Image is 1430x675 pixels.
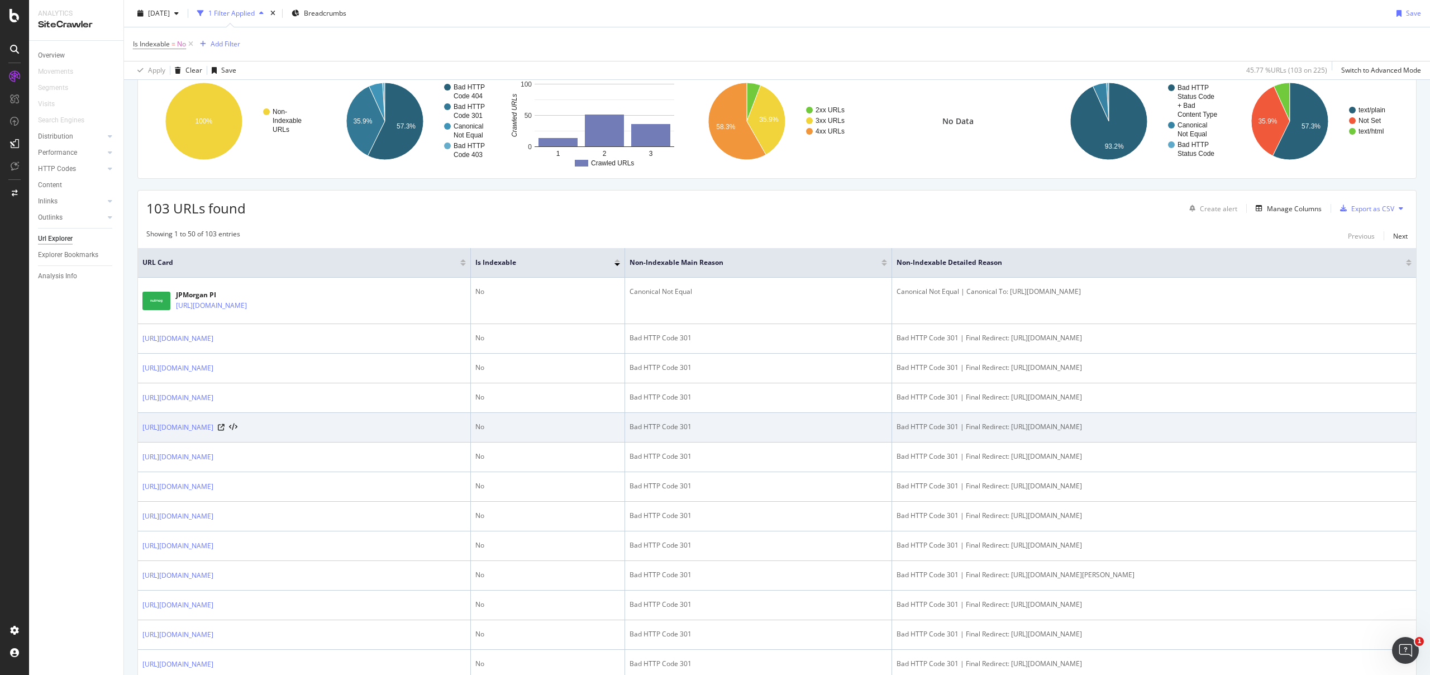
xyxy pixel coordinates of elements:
[142,629,213,640] a: [URL][DOMAIN_NAME]
[942,116,974,127] span: No Data
[1178,130,1207,138] text: Not Equal
[38,233,116,245] a: Url Explorer
[630,511,887,521] div: Bad HTTP Code 301
[1200,204,1237,213] div: Create alert
[38,212,63,224] div: Outlinks
[304,8,346,18] span: Breadcrumbs
[38,50,116,61] a: Overview
[475,451,620,462] div: No
[38,163,76,175] div: HTTP Codes
[454,103,485,111] text: Bad HTTP
[142,540,213,552] a: [URL][DOMAIN_NAME]
[273,108,287,116] text: Non-
[185,65,202,75] div: Clear
[1393,231,1408,241] div: Next
[454,83,485,91] text: Bad HTTP
[475,363,620,373] div: No
[327,73,502,170] svg: A chart.
[897,659,1412,669] div: Bad HTTP Code 301 | Final Redirect: [URL][DOMAIN_NAME]
[1302,122,1321,130] text: 57.3%
[1336,199,1394,217] button: Export as CSV
[142,363,213,374] a: [URL][DOMAIN_NAME]
[1258,117,1277,125] text: 35.9%
[142,392,213,403] a: [URL][DOMAIN_NAME]
[133,39,170,49] span: Is Indexable
[142,292,170,310] img: main image
[133,4,183,22] button: [DATE]
[38,147,104,159] a: Performance
[897,570,1412,580] div: Bad HTTP Code 301 | Final Redirect: [URL][DOMAIN_NAME][PERSON_NAME]
[1358,106,1385,114] text: text/plain
[689,73,864,170] svg: A chart.
[475,540,620,550] div: No
[1406,8,1421,18] div: Save
[38,98,66,110] a: Visits
[816,106,845,114] text: 2xx URLs
[218,424,225,431] a: Visit Online Page
[897,629,1412,639] div: Bad HTTP Code 301 | Final Redirect: [URL][DOMAIN_NAME]
[630,659,887,669] div: Bad HTTP Code 301
[649,150,653,158] text: 3
[211,39,240,49] div: Add Filter
[176,300,247,311] a: [URL][DOMAIN_NAME]
[148,8,170,18] span: 2025 Oct. 13th
[1337,61,1421,79] button: Switch to Advanced Mode
[38,131,73,142] div: Distribution
[816,117,845,125] text: 3xx URLs
[148,65,165,75] div: Apply
[475,422,620,432] div: No
[630,363,887,373] div: Bad HTTP Code 301
[1358,127,1384,135] text: text/html
[353,117,372,125] text: 35.9%
[454,151,483,159] text: Code 403
[1251,202,1322,215] button: Manage Columns
[221,65,236,75] div: Save
[475,600,620,610] div: No
[897,600,1412,610] div: Bad HTTP Code 301 | Final Redirect: [URL][DOMAIN_NAME]
[897,287,1412,297] div: Canonical Not Equal | Canonical To: [URL][DOMAIN_NAME]
[133,61,165,79] button: Apply
[454,131,483,139] text: Not Equal
[196,37,240,51] button: Add Filter
[397,122,416,130] text: 57.3%
[146,73,321,170] svg: A chart.
[273,117,302,125] text: Indexable
[556,150,560,158] text: 1
[1051,73,1226,170] svg: A chart.
[273,126,289,134] text: URLs
[603,150,607,158] text: 2
[816,127,845,135] text: 4xx URLs
[630,287,887,297] div: Canonical Not Equal
[1351,204,1394,213] div: Export as CSV
[591,159,634,167] text: Crawled URLs
[38,18,115,31] div: SiteCrawler
[1358,117,1381,125] text: Not Set
[475,481,620,491] div: No
[630,481,887,491] div: Bad HTTP Code 301
[38,163,104,175] a: HTTP Codes
[1267,204,1322,213] div: Manage Columns
[897,363,1412,373] div: Bad HTTP Code 301 | Final Redirect: [URL][DOMAIN_NAME]
[38,115,96,126] a: Search Engines
[897,540,1412,550] div: Bad HTTP Code 301 | Final Redirect: [URL][DOMAIN_NAME]
[630,451,887,462] div: Bad HTTP Code 301
[38,82,68,94] div: Segments
[475,570,620,580] div: No
[630,333,887,343] div: Bad HTTP Code 301
[38,66,73,78] div: Movements
[142,422,213,433] a: [URL][DOMAIN_NAME]
[38,147,77,159] div: Performance
[208,8,255,18] div: 1 Filter Applied
[38,66,84,78] a: Movements
[475,511,620,521] div: No
[630,600,887,610] div: Bad HTTP Code 301
[193,4,268,22] button: 1 Filter Applied
[146,229,240,243] div: Showing 1 to 50 of 103 entries
[38,98,55,110] div: Visits
[1341,65,1421,75] div: Switch to Advanced Mode
[196,117,213,125] text: 100%
[177,36,186,52] span: No
[1246,65,1327,75] div: 45.77 % URLs ( 103 on 225 )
